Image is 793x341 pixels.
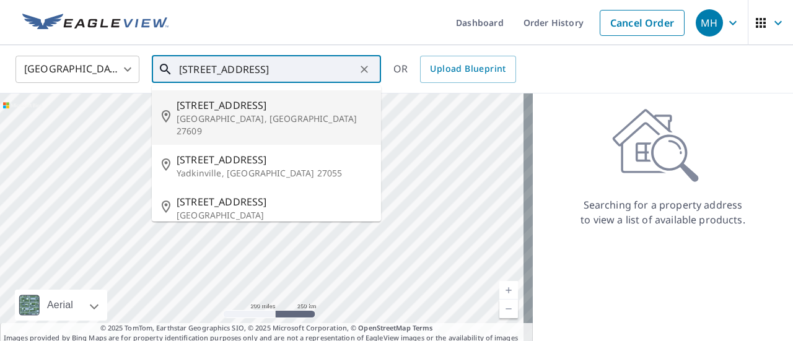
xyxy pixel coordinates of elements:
div: Aerial [43,290,77,321]
p: Searching for a property address to view a list of available products. [580,197,746,227]
span: [STREET_ADDRESS] [177,194,371,209]
div: OR [393,56,516,83]
span: [STREET_ADDRESS] [177,98,371,113]
span: Upload Blueprint [430,61,506,77]
p: Yadkinville, [GEOGRAPHIC_DATA] 27055 [177,167,371,179]
p: [GEOGRAPHIC_DATA], [GEOGRAPHIC_DATA] 27609 [177,113,371,137]
img: EV Logo [22,14,169,32]
a: Current Level 5, Zoom In [499,281,518,300]
input: Search by address or latitude-longitude [179,52,356,87]
span: [STREET_ADDRESS] [177,152,371,167]
a: Current Level 5, Zoom Out [499,300,518,318]
p: [GEOGRAPHIC_DATA] [177,209,371,222]
div: [GEOGRAPHIC_DATA] [15,52,139,87]
a: Cancel Order [600,10,685,36]
a: OpenStreetMap [358,323,410,332]
a: Terms [413,323,433,332]
span: © 2025 TomTom, Earthstar Geographics SIO, © 2025 Microsoft Corporation, © [100,323,433,334]
div: Aerial [15,290,107,321]
div: MH [696,9,723,37]
a: Upload Blueprint [420,56,515,83]
button: Clear [356,61,373,78]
